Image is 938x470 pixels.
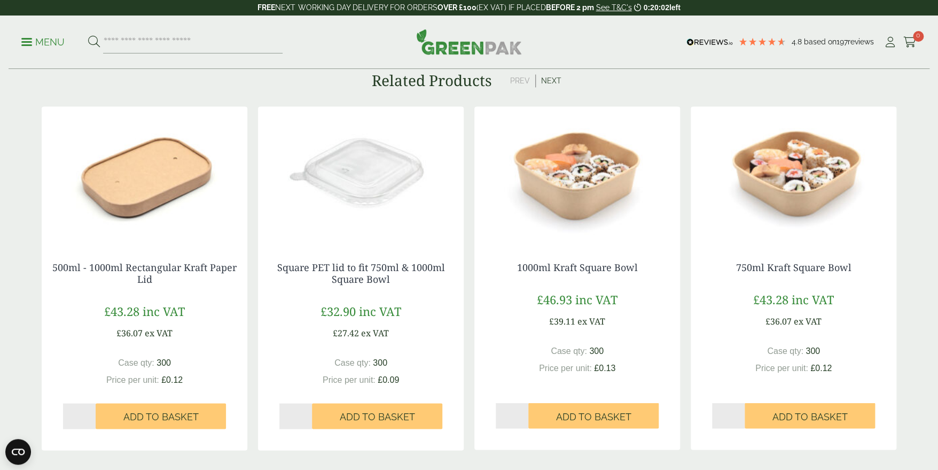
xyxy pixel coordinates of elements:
[145,327,173,338] span: ex VAT
[323,375,376,384] span: Price per unit:
[116,327,121,338] span: £
[161,375,183,384] bdi: 0.12
[321,303,327,319] span: £
[903,34,917,50] a: 0
[334,358,371,367] span: Case qty:
[474,106,680,240] img: 2723009 1000ml Square Kraft Bowl with Sushi contents
[372,72,492,90] h3: Related Products
[686,38,733,46] img: REVIEWS.io
[767,346,803,355] span: Case qty:
[96,403,226,429] button: Add to Basket
[577,315,605,327] span: ex VAT
[333,327,359,338] bdi: 27.42
[669,3,681,12] span: left
[118,358,154,367] span: Case qty:
[373,358,387,367] span: 300
[804,37,837,46] span: Based on
[361,327,389,338] span: ex VAT
[903,37,917,48] i: Cart
[378,375,399,384] bdi: 0.09
[161,375,166,384] span: £
[551,346,587,355] span: Case qty:
[594,363,599,372] span: £
[691,106,896,240] img: 2723008 750ml Square Kraft Bowl with Sushi Contents
[333,327,338,338] span: £
[772,411,848,422] span: Add to Basket
[556,411,631,422] span: Add to Basket
[765,315,770,327] span: £
[359,303,401,319] span: inc VAT
[277,260,445,285] a: Square PET lid to fit 750ml & 1000ml Square Bowl
[52,260,237,285] a: 500ml - 1000ml Rectangular Kraft Paper Lid
[505,74,536,87] button: Prev
[116,327,143,338] bdi: 36.07
[123,411,199,422] span: Add to Basket
[539,363,592,372] span: Price per unit:
[575,291,617,307] span: inc VAT
[312,403,442,429] button: Add to Basket
[549,315,554,327] span: £
[545,3,593,12] strong: BEFORE 2 pm
[321,303,356,319] bdi: 32.90
[792,37,804,46] span: 4.8
[537,291,572,307] bdi: 46.93
[536,74,567,87] button: Next
[794,315,822,327] span: ex VAT
[528,403,659,428] button: Add to Basket
[549,315,575,327] bdi: 39.11
[106,375,159,384] span: Price per unit:
[810,363,832,372] bdi: 0.12
[143,303,185,319] span: inc VAT
[21,36,65,47] a: Menu
[753,291,760,307] span: £
[340,411,415,422] span: Add to Basket
[792,291,834,307] span: inc VAT
[755,363,808,372] span: Price per unit:
[596,3,631,12] a: See T&C's
[104,303,111,319] span: £
[738,37,786,47] div: 4.79 Stars
[594,363,615,372] bdi: 0.13
[258,106,464,240] img: 2723010 Square Kraft Bowl Lid, fits 500 to 1400ml Square Bowls (1)
[104,303,139,319] bdi: 43.28
[765,315,792,327] bdi: 36.07
[437,3,476,12] strong: OVER £100
[848,37,874,46] span: reviews
[837,37,848,46] span: 197
[517,260,638,273] a: 1000ml Kraft Square Bowl
[21,36,65,49] p: Menu
[736,260,851,273] a: 750ml Kraft Square Bowl
[378,375,382,384] span: £
[810,363,815,372] span: £
[753,291,788,307] bdi: 43.28
[157,358,171,367] span: 300
[537,291,543,307] span: £
[806,346,820,355] span: 300
[42,106,247,240] img: 2723006 Paper Lid for Rectangular Kraft Bowl v1
[643,3,669,12] span: 0:20:02
[257,3,275,12] strong: FREE
[745,403,875,428] button: Add to Basket
[913,31,924,42] span: 0
[416,29,522,55] img: GreenPak Supplies
[5,439,31,465] button: Open CMP widget
[589,346,604,355] span: 300
[884,37,897,48] i: My Account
